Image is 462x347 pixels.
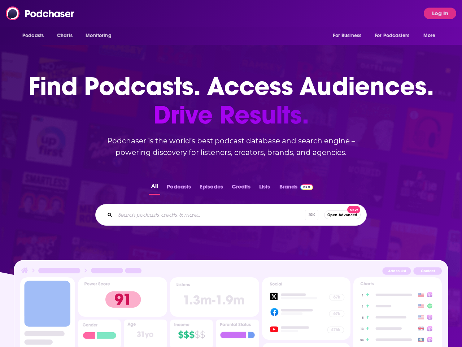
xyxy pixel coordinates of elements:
h1: Find Podcasts. Access Audiences. [29,72,434,129]
img: Podchaser Pro [300,184,313,190]
button: Log In [424,8,456,19]
a: Charts [52,29,77,43]
input: Search podcasts, credits, & more... [115,209,305,221]
img: Podcast Insights Header [20,266,441,277]
img: Podcast Insights Listens [170,277,259,316]
button: open menu [370,29,420,43]
div: Search podcasts, credits, & more... [95,204,367,226]
button: Episodes [197,181,225,195]
button: open menu [418,29,445,43]
span: Open Advanced [327,213,357,217]
button: Open AdvancedNew [324,211,361,219]
h2: Podchaser is the world’s best podcast database and search engine – powering discovery for listene... [87,135,375,158]
span: Podcasts [22,31,44,41]
span: For Podcasters [375,31,409,41]
span: ⌘ K [305,210,318,220]
img: Podcast Socials [262,277,350,339]
img: Podchaser - Follow, Share and Rate Podcasts [6,6,75,20]
button: open menu [328,29,370,43]
button: All [149,181,160,195]
button: Lists [257,181,272,195]
a: BrandsPodchaser Pro [279,181,313,195]
span: New [347,206,360,213]
button: Podcasts [165,181,193,195]
span: For Business [333,31,361,41]
span: Monitoring [86,31,111,41]
img: Podcast Insights Power score [78,277,167,316]
button: open menu [17,29,53,43]
span: Charts [57,31,73,41]
button: open menu [80,29,121,43]
span: More [423,31,436,41]
span: Drive Results. [29,101,434,129]
button: Credits [230,181,253,195]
